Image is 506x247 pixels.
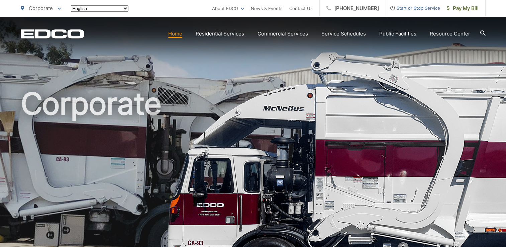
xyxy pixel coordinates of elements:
a: Resource Center [430,30,470,38]
a: Home [168,30,182,38]
a: Contact Us [289,4,313,12]
select: Select a language [71,5,128,12]
a: Residential Services [196,30,244,38]
span: Corporate [29,5,53,11]
a: EDCD logo. Return to the homepage. [21,29,84,38]
a: About EDCO [212,4,244,12]
a: Service Schedules [321,30,366,38]
a: Commercial Services [258,30,308,38]
a: Public Facilities [379,30,416,38]
a: News & Events [251,4,283,12]
span: Pay My Bill [447,4,479,12]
